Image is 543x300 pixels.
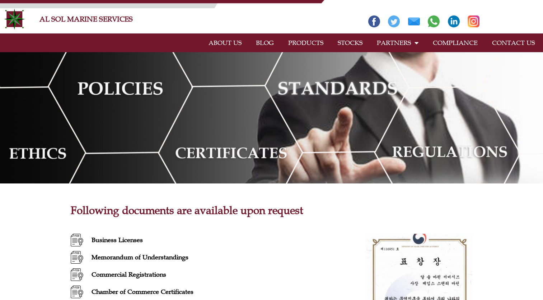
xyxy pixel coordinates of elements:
a: COMPLIANCE [426,35,485,51]
span: Memorandum of Understandings [90,251,188,263]
a: PARTNERS [370,35,426,51]
a: AL SOL MARINE SERVICES [39,15,133,23]
a: PRODUCTS [281,35,331,51]
span: Business Licenses [90,234,143,246]
a: BLOG [249,35,281,51]
a: STOCKS [331,35,370,51]
h2: Following documents are available upon request [71,205,473,216]
img: Alsolmarine-logo [4,8,25,30]
span: Commercial Registrations [90,269,166,280]
span: Chamber of Commerce Certificates [90,286,193,297]
a: ABOUT US [201,35,249,51]
a: CONTACT US [485,35,542,51]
